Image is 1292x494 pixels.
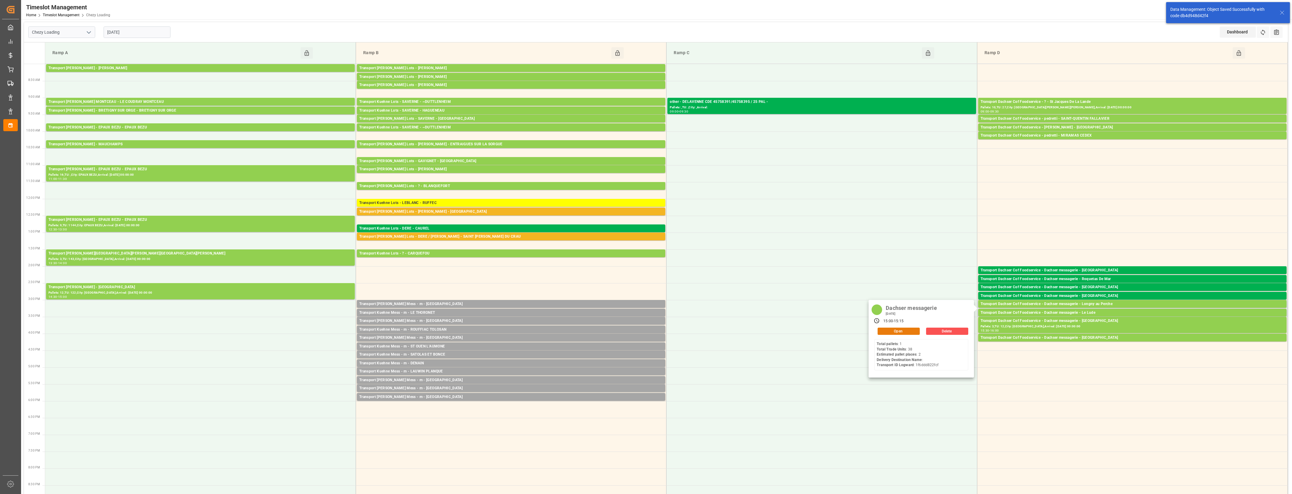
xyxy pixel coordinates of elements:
[359,141,663,147] div: Transport [PERSON_NAME] Lots - [PERSON_NAME] - ENTRAIGUES SUR LA SORGUE
[1170,6,1274,19] div: Data Management: Object Saved Successfully with code db4d948d42f4
[981,276,1284,282] div: Transport Dachser Cof Foodservice - Dachser messagerie - Roquetas De Mar
[877,352,916,357] b: Estimated pallet places
[359,209,663,215] div: Transport [PERSON_NAME] Lots - [PERSON_NAME] - [GEOGRAPHIC_DATA]
[58,228,67,231] div: 13:00
[26,196,40,199] span: 12:00 PM
[48,166,352,172] div: Transport [PERSON_NAME] - EPAUX BEZU - EPAUX BEZU
[981,99,1284,105] div: Transport Dachser Cof Foodservice - ? - St Jacques De La Lande
[28,297,40,301] span: 3:00 PM
[48,172,352,178] div: Pallets: 16,TU: ,City: EPAUX BEZU,Arrival: [DATE] 00:00:00
[877,341,938,368] div: : 1 : 38 : 2 : : 1f6ddd822fcf
[26,3,110,12] div: Timeslot Management
[48,108,352,114] div: Transport [PERSON_NAME] - BRETIGNY SUR ORGE - BRETIGNY SUR ORGE
[679,110,679,113] div: -
[28,264,40,267] span: 2:00 PM
[981,293,1284,299] div: Transport Dachser Cof Foodservice - Dachser messagerie - [GEOGRAPHIC_DATA]
[878,328,920,335] button: Open
[28,398,40,402] span: 6:00 PM
[43,13,80,17] a: Timeslot Management
[48,71,352,76] div: Pallets: 1,TU: 241,City: [GEOGRAPHIC_DATA],Arrival: [DATE] 00:00:00
[26,146,40,149] span: 10:30 AM
[883,319,893,324] div: 15:00
[48,125,352,131] div: Transport [PERSON_NAME] - EPAUX BEZU - EPAUX BEZU
[28,112,40,115] span: 9:30 AM
[84,28,93,37] button: open menu
[359,335,663,341] div: Transport [PERSON_NAME] Mess - m - [GEOGRAPHIC_DATA]
[28,331,40,334] span: 4:00 PM
[57,262,58,264] div: -
[48,131,352,136] div: Pallets: ,TU: 2376,City: EPAUX BEZU,Arrival: [DATE] 00:00:00
[28,230,40,233] span: 1:00 PM
[359,375,663,380] div: Pallets: ,TU: 154,City: LAUWIN PLANQUE,Arrival: [DATE] 00:00:00
[981,310,1284,316] div: Transport Dachser Cof Foodservice - Dachser messagerie - Le Lude
[48,65,352,71] div: Transport [PERSON_NAME] - [PERSON_NAME]
[884,312,939,316] div: [DATE]
[1220,26,1256,38] div: Dashboard
[981,329,989,332] div: 15:30
[50,47,301,59] div: Ramp A
[359,215,663,220] div: Pallets: ,TU: 381,City: [GEOGRAPHIC_DATA],Arrival: [DATE] 00:00:00
[28,348,40,351] span: 4:30 PM
[981,105,1284,110] div: Pallets: 10,TU: 27,City: [GEOGRAPHIC_DATA][PERSON_NAME][PERSON_NAME],Arrival: [DATE] 00:00:00
[877,358,922,362] b: Delivery Destination Name
[990,110,999,113] div: 09:30
[359,189,663,194] div: Pallets: 5,TU: 194,City: [GEOGRAPHIC_DATA],Arrival: [DATE] 00:00:00
[57,228,58,231] div: -
[989,110,990,113] div: -
[359,301,663,307] div: Transport [PERSON_NAME] Mess - m - [GEOGRAPHIC_DATA]
[359,251,663,257] div: Transport Kuehne Lots - ? - CARQUEFOU
[28,95,40,98] span: 9:00 AM
[359,333,663,338] div: Pallets: ,TU: 4,City: ROUFFIAC TOLOSAN,Arrival: [DATE] 00:00:00
[926,328,968,335] button: Delete
[28,78,40,82] span: 8:30 AM
[359,158,663,164] div: Transport [PERSON_NAME] Lots - GAVIGNET - [GEOGRAPHIC_DATA]
[28,314,40,317] span: 3:30 PM
[981,116,1284,122] div: Transport Dachser Cof Foodservice - pedretti - SAINT-QUENTIN FALLAVIER
[359,377,663,383] div: Transport [PERSON_NAME] Mess - m - [GEOGRAPHIC_DATA]
[28,432,40,435] span: 7:00 PM
[48,284,352,290] div: Transport [PERSON_NAME] - [GEOGRAPHIC_DATA]
[359,383,663,388] div: Pallets: ,TU: 7,City: [GEOGRAPHIC_DATA],Arrival: [DATE] 00:00:00
[359,234,663,240] div: Transport [PERSON_NAME] Lots - DERE / [PERSON_NAME] - SAINT [PERSON_NAME] DU CRAU
[359,88,663,93] div: Pallets: ,TU: 165,City: [GEOGRAPHIC_DATA],Arrival: [DATE] 00:00:00
[894,319,903,324] div: 15:15
[48,223,352,228] div: Pallets: 9,TU: 1144,City: EPAUX BEZU,Arrival: [DATE] 00:00:00
[359,166,663,172] div: Transport [PERSON_NAME] Lots - [PERSON_NAME]
[28,415,40,418] span: 6:30 PM
[359,164,663,169] div: Pallets: 7,TU: 554,City: [GEOGRAPHIC_DATA],Arrival: [DATE] 00:00:00
[361,47,611,59] div: Ramp B
[877,342,898,346] b: Total pallets
[981,316,1284,321] div: Pallets: 1,TU: 30,City: [GEOGRAPHIC_DATA],Arrival: [DATE] 00:00:00
[26,179,40,183] span: 11:30 AM
[48,105,352,110] div: Pallets: ,TU: 330,City: [GEOGRAPHIC_DATA],Arrival: [DATE] 00:00:00
[671,47,922,59] div: Ramp C
[48,217,352,223] div: Transport [PERSON_NAME] - EPAUX BEZU - EPAUX BEZU
[359,65,663,71] div: Transport [PERSON_NAME] Lots - [PERSON_NAME]
[670,110,679,113] div: 09:00
[359,80,663,85] div: Pallets: 2,TU: 110,City: [GEOGRAPHIC_DATA],Arrival: [DATE] 00:00:00
[48,257,352,262] div: Pallets: 3,TU: 143,City: [GEOGRAPHIC_DATA],Arrival: [DATE] 00:00:00
[359,82,663,88] div: Transport [PERSON_NAME] Lots - [PERSON_NAME]
[48,114,352,119] div: Pallets: 3,TU: ,City: [GEOGRAPHIC_DATA],Arrival: [DATE] 00:00:00
[359,307,663,312] div: Pallets: ,TU: 5,City: [GEOGRAPHIC_DATA],Arrival: [DATE] 00:00:00
[359,327,663,333] div: Transport Kuehne Mess - m - ROUFFIAC TOLOSAN
[359,318,663,324] div: Transport [PERSON_NAME] Mess - m - [GEOGRAPHIC_DATA]
[359,369,663,375] div: Transport Kuehne Mess - m - LAUWIN PLANQUE
[359,125,663,131] div: Transport Kuehne Lots - SAVERNE - ~DUTTLENHEIM
[57,178,58,180] div: -
[981,122,1284,127] div: Pallets: 8,TU: 25,City: [GEOGRAPHIC_DATA][PERSON_NAME],Arrival: [DATE] 00:00:00
[359,172,663,178] div: Pallets: ,TU: 224,City: [GEOGRAPHIC_DATA],Arrival: [DATE] 00:00:00
[359,385,663,391] div: Transport [PERSON_NAME] Mess - m - [GEOGRAPHIC_DATA]
[981,284,1284,290] div: Transport Dachser Cof Foodservice - Dachser messagerie - [GEOGRAPHIC_DATA]
[981,318,1284,324] div: Transport Dachser Cof Foodservice - Dachser messagerie - [GEOGRAPHIC_DATA]
[28,26,95,38] input: Type to search/select
[981,110,989,113] div: 09:00
[26,213,40,216] span: 12:30 PM
[359,116,663,122] div: Transport [PERSON_NAME] Lots - SAVERNE - [GEOGRAPHIC_DATA]
[359,122,663,127] div: Pallets: ,TU: 28,City: [GEOGRAPHIC_DATA],Arrival: [DATE] 00:00:00
[981,282,1284,287] div: Pallets: ,TU: 95,City: [GEOGRAPHIC_DATA],Arrival: [DATE] 00:00:00
[48,290,352,295] div: Pallets: 12,TU: 122,City: [GEOGRAPHIC_DATA],Arrival: [DATE] 00:00:00
[359,183,663,189] div: Transport [PERSON_NAME] Lots - ? - BLANQUEFORT
[104,26,170,38] input: DD-MM-YYYY
[982,47,1233,59] div: Ramp D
